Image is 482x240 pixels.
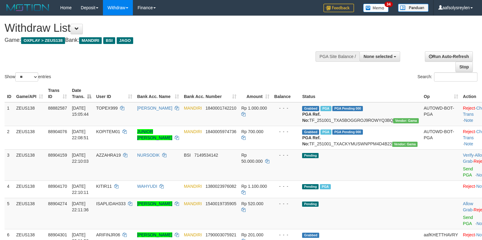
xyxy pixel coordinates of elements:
[274,201,298,207] div: - - -
[96,201,126,206] span: ISAPLIDAH333
[332,129,363,135] span: PGA Pending
[302,135,320,146] b: PGA Ref. No:
[5,85,14,102] th: ID
[5,198,14,229] td: 5
[239,85,272,102] th: Amount: activate to sort column ascending
[48,232,67,237] span: 88904301
[272,85,300,102] th: Balance
[206,184,236,189] span: Copy 1380023976082 to clipboard
[300,126,421,149] td: TF_251001_TXACKYMUSWNPPM4D4B22
[48,201,67,206] span: 88904274
[455,62,473,72] a: Stop
[194,153,218,158] span: Copy 7149534142 to clipboard
[241,201,263,206] span: Rp 520.000
[184,129,202,134] span: MANDIRI
[425,51,473,62] a: Run Auto-Refresh
[96,106,118,111] span: TOPEX999
[94,85,135,102] th: User ID: activate to sort column ascending
[241,129,263,134] span: Rp 700.000
[96,232,120,237] span: ARIFINJR06
[14,149,46,180] td: ZEUS138
[137,106,172,111] a: [PERSON_NAME]
[421,102,460,126] td: AUTOWD-BOT-PGA
[21,37,65,44] span: OXPLAY > ZEUS138
[274,105,298,111] div: - - -
[5,3,51,12] img: MOTION_logo.png
[5,22,315,34] h1: Withdraw List
[79,37,102,44] span: MANDIRI
[72,153,89,164] span: [DATE] 22:10:03
[69,85,93,102] th: Date Trans.: activate to sort column descending
[206,201,236,206] span: Copy 1540019735905 to clipboard
[302,202,319,207] span: Pending
[48,129,67,134] span: 88904076
[72,184,89,195] span: [DATE] 22:10:11
[96,129,120,134] span: KOPITEM01
[5,37,315,43] h4: Game: Bank:
[72,106,89,117] span: [DATE] 15:05:44
[48,153,67,158] span: 88904159
[135,85,181,102] th: Bank Acc. Name: activate to sort column ascending
[137,184,157,189] a: WAHYUDI
[137,153,160,158] a: NURSODIK
[363,54,393,59] span: None selected
[206,106,236,111] span: Copy 1840001742210 to clipboard
[316,51,360,62] div: PGA Site Balance /
[463,153,474,158] a: Verify
[103,37,115,44] span: BSI
[300,102,421,126] td: TF_251001_TXA5BOGGROJ9ROWYQ3BQ
[464,118,473,123] a: Note
[137,232,172,237] a: [PERSON_NAME]
[302,129,319,135] span: Grabbed
[206,129,236,134] span: Copy 1840005974736 to clipboard
[96,184,112,189] span: KITIR11
[463,201,474,212] span: ·
[398,4,429,12] img: panduan.png
[137,201,172,206] a: [PERSON_NAME]
[302,233,319,238] span: Grabbed
[320,106,331,111] span: Marked by aafnoeunsreypich
[14,126,46,149] td: ZEUS138
[302,153,319,158] span: Pending
[15,72,38,82] select: Showentries
[392,142,418,147] span: Vendor URL: https://trx31.1velocity.biz
[421,126,460,149] td: AUTOWD-BOT-PGA
[48,106,67,111] span: 88882587
[463,184,475,189] a: Reject
[463,106,475,111] a: Reject
[274,152,298,158] div: - - -
[418,72,477,82] label: Search:
[360,51,400,62] button: None selected
[5,149,14,180] td: 3
[363,4,389,12] img: Button%20Memo.svg
[48,184,67,189] span: 88904170
[332,106,363,111] span: PGA Pending
[302,106,319,111] span: Grabbed
[385,2,393,7] span: 34
[117,37,133,44] span: JAGO
[5,72,51,82] label: Show entries
[464,141,473,146] a: Note
[72,129,89,140] span: [DATE] 22:08:51
[72,201,89,212] span: [DATE] 22:11:36
[184,184,202,189] span: MANDIRI
[323,4,354,12] img: Feedback.jpg
[184,232,202,237] span: MANDIRI
[434,72,477,82] input: Search:
[206,232,236,237] span: Copy 1790003075921 to clipboard
[14,102,46,126] td: ZEUS138
[463,129,475,134] a: Reject
[463,215,473,226] a: Send PGA
[463,232,475,237] a: Reject
[274,129,298,135] div: - - -
[241,153,263,164] span: Rp 50.000.000
[14,180,46,198] td: ZEUS138
[5,180,14,198] td: 4
[274,183,298,189] div: - - -
[302,112,320,123] b: PGA Ref. No:
[184,106,202,111] span: MANDIRI
[14,198,46,229] td: ZEUS138
[320,129,331,135] span: Marked by aaftanly
[184,201,202,206] span: MANDIRI
[181,85,239,102] th: Bank Acc. Number: activate to sort column ascending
